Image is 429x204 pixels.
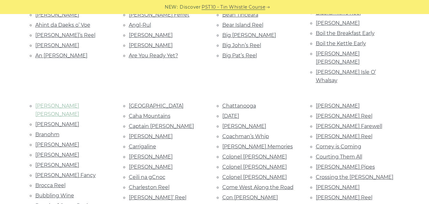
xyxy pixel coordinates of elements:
[35,103,79,117] a: [PERSON_NAME] [PERSON_NAME]
[316,113,372,119] a: [PERSON_NAME] Reel
[316,174,393,180] a: Crossing the [PERSON_NAME]
[222,53,257,59] a: Big Pat’s Reel
[35,142,79,148] a: [PERSON_NAME]
[316,103,360,109] a: [PERSON_NAME]
[316,20,360,26] a: [PERSON_NAME]
[222,123,266,129] a: [PERSON_NAME]
[202,4,265,11] a: PST10 - Tin Whistle Course
[35,131,59,137] a: Branohm
[222,144,293,150] a: [PERSON_NAME] Memories
[316,123,382,129] a: [PERSON_NAME] Farewell
[35,152,79,158] a: [PERSON_NAME]
[316,40,366,46] a: Boil the Kettle Early
[129,103,183,109] a: [GEOGRAPHIC_DATA]
[129,53,178,59] a: Are You Ready Yet?
[129,32,173,38] a: [PERSON_NAME]
[129,113,170,119] a: Caha Mountains
[129,174,165,180] a: Ceili na gCnoc
[129,42,173,48] a: [PERSON_NAME]
[222,32,276,38] a: Big [PERSON_NAME]
[129,133,173,139] a: [PERSON_NAME]
[35,42,79,48] a: [PERSON_NAME]
[222,184,294,190] a: Come West Along the Road
[316,144,361,150] a: Corney is Coming
[222,133,269,139] a: Coachman’s Whip
[222,103,256,109] a: Chattanooga
[165,4,178,11] span: NEW:
[35,32,95,38] a: [PERSON_NAME]’s Reel
[35,162,79,168] a: [PERSON_NAME]
[129,22,151,28] a: Angl-Rul
[222,154,287,160] a: Colonel [PERSON_NAME]
[222,22,263,28] a: Bear Island Reel
[129,144,156,150] a: Carrigaline
[129,184,170,190] a: Charleston Reel
[35,182,66,188] a: Brocca Reel
[316,154,362,160] a: Courting Them All
[316,133,372,139] a: [PERSON_NAME] Reel
[222,174,287,180] a: Colonel [PERSON_NAME]
[316,69,376,83] a: [PERSON_NAME] Isle O’ Whalsay
[222,12,258,18] a: Bean Tincéara
[35,12,79,18] a: [PERSON_NAME]
[35,193,74,199] a: Bubbling Wine
[316,184,360,190] a: [PERSON_NAME]
[129,12,190,18] a: [PERSON_NAME] Ferret
[222,194,278,200] a: Con [PERSON_NAME]
[316,194,372,200] a: [PERSON_NAME] Reel
[129,194,186,200] a: [PERSON_NAME]’ Reel
[35,172,96,178] a: [PERSON_NAME] Fancy
[35,22,90,28] a: Ahint da Daeks o’ Voe
[316,51,360,65] a: [PERSON_NAME] [PERSON_NAME]
[316,164,375,170] a: [PERSON_NAME] Pipes
[129,164,173,170] a: [PERSON_NAME]
[222,113,239,119] a: [DATE]
[316,30,375,36] a: Boil the Breakfast Early
[222,42,261,48] a: Big John’s Reel
[129,154,173,160] a: [PERSON_NAME]
[129,123,194,129] a: Captain [PERSON_NAME]
[35,53,87,59] a: An [PERSON_NAME]
[35,121,79,127] a: [PERSON_NAME]
[222,164,287,170] a: Colonel [PERSON_NAME]
[180,4,201,11] span: Discover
